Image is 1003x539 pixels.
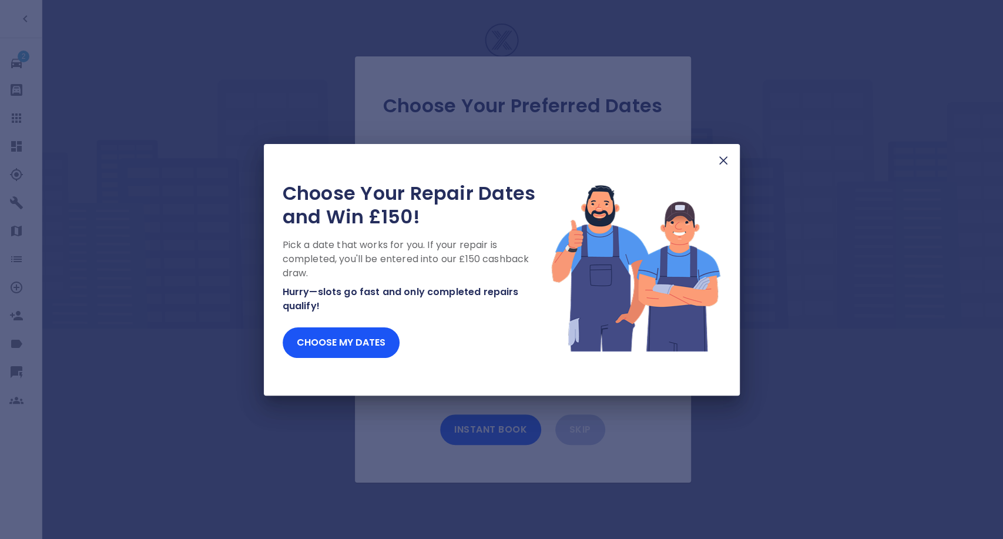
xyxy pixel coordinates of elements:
img: Lottery [551,182,721,353]
img: X Mark [716,153,730,168]
p: Hurry—slots go fast and only completed repairs qualify! [283,285,551,313]
p: Pick a date that works for you. If your repair is completed, you'll be entered into our £150 cash... [283,238,551,280]
h2: Choose Your Repair Dates and Win £150! [283,182,551,229]
button: Choose my dates [283,327,400,358]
